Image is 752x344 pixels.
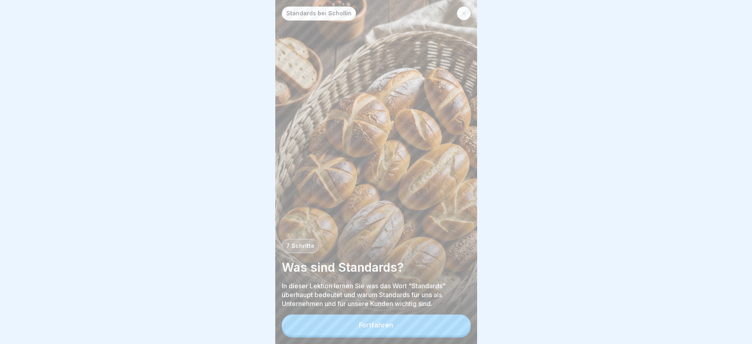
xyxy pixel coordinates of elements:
[359,321,393,329] div: Fortfahren
[282,315,471,336] button: Fortfahren
[286,243,314,250] p: 7 Schritte
[286,10,352,17] p: Standards bei Schollin
[282,281,471,308] p: In dieser Lektion lernen Sie was das Wort "Standards" überhaupt bedeutet und warum Standards für ...
[282,260,471,275] p: Was sind Standards?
